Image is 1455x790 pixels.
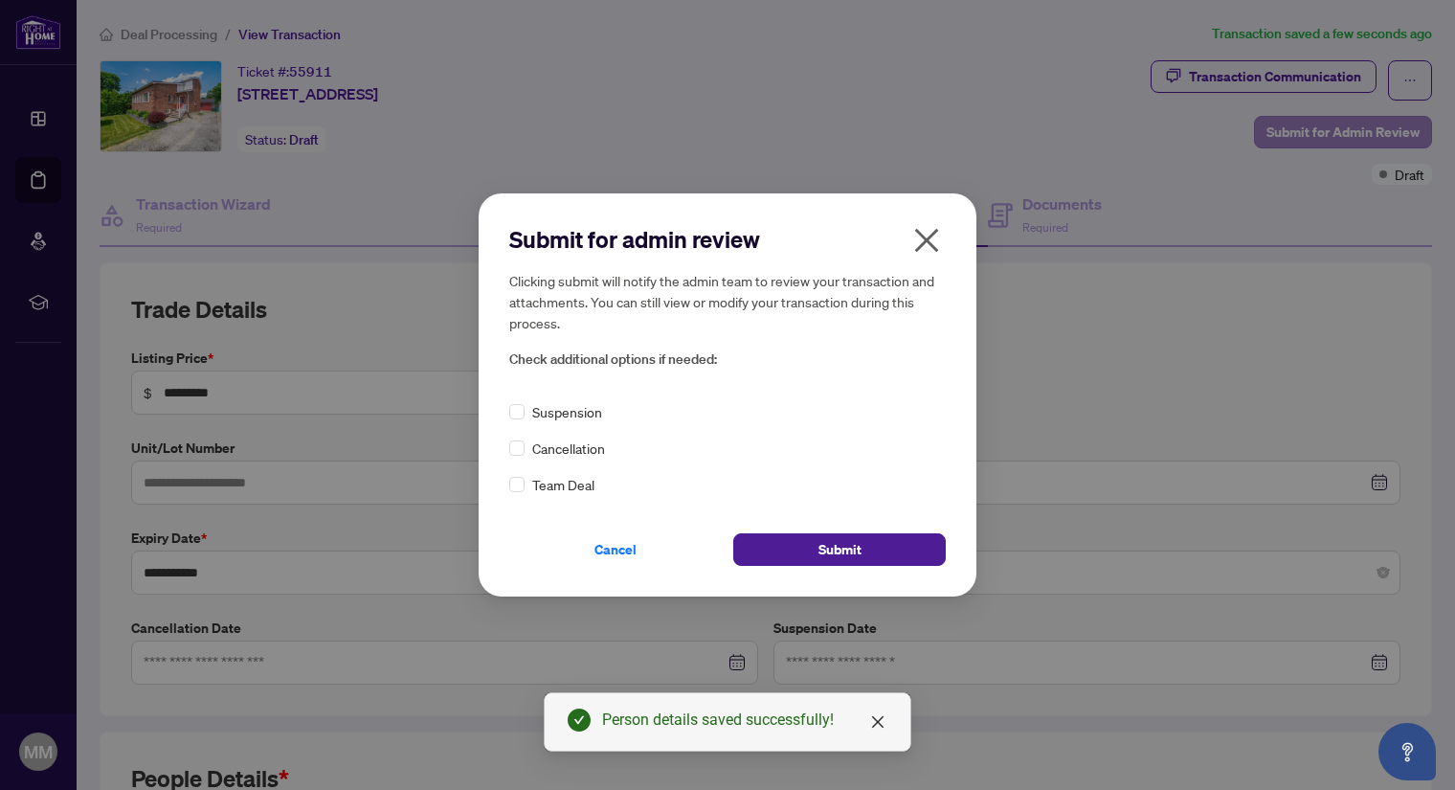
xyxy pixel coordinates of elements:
h5: Clicking submit will notify the admin team to review your transaction and attachments. You can st... [509,270,946,333]
span: Cancellation [532,438,605,459]
button: Cancel [509,533,722,566]
a: Close [867,711,888,733]
span: check-circle [568,709,591,732]
span: close [870,714,885,730]
button: Open asap [1378,723,1436,780]
span: Team Deal [532,474,594,495]
span: close [911,225,942,256]
span: Check additional options if needed: [509,349,946,371]
button: Submit [733,533,946,566]
span: Submit [818,534,862,565]
span: Cancel [594,534,637,565]
div: Person details saved successfully! [602,709,887,732]
h2: Submit for admin review [509,224,946,255]
span: Suspension [532,401,602,422]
